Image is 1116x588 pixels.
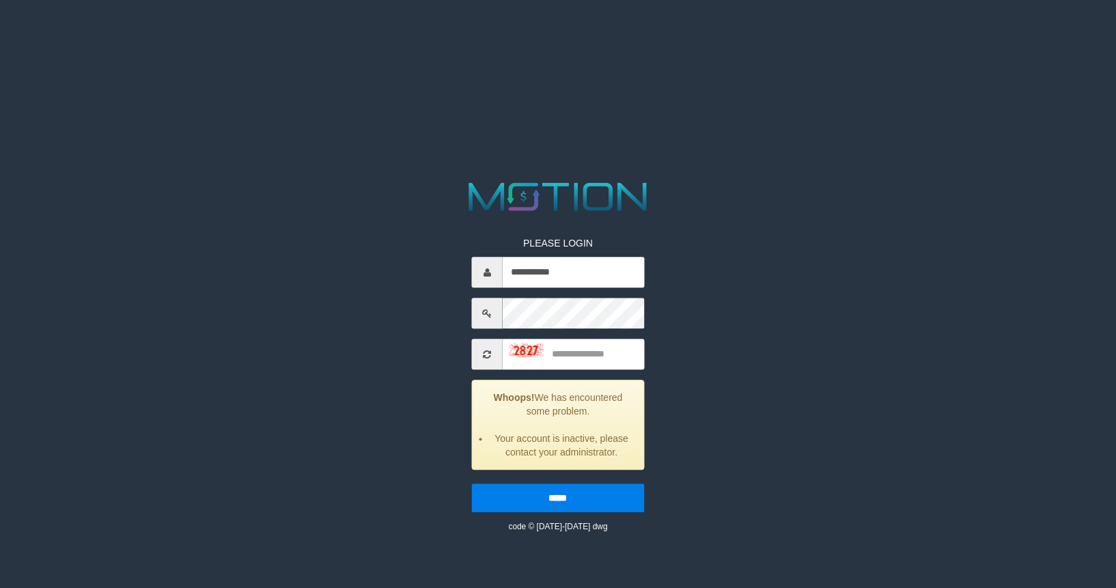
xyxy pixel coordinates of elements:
li: Your account is inactive, please contact your administrator. [490,432,633,460]
img: MOTION_logo.png [460,178,656,216]
img: captcha [510,344,544,357]
strong: Whoops! [494,393,535,404]
div: We has encountered some problem. [472,380,644,471]
p: PLEASE LOGIN [472,237,644,251]
small: code © [DATE]-[DATE] dwg [508,522,607,532]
